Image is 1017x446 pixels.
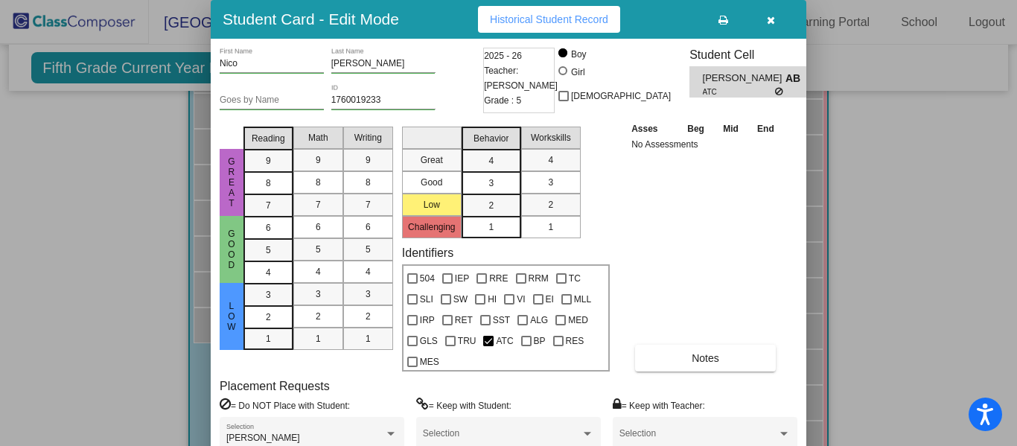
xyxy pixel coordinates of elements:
label: = Keep with Teacher: [613,398,705,412]
span: 7 [316,198,321,211]
span: 8 [316,176,321,189]
span: VI [517,290,525,308]
span: Notes [692,352,719,364]
h3: Student Cell [689,48,819,62]
span: 9 [366,153,371,167]
div: Girl [570,66,585,79]
span: 2 [366,310,371,323]
span: 1 [366,332,371,345]
span: MED [568,311,588,329]
span: 2 [488,199,494,212]
span: 1 [316,332,321,345]
span: ATC [703,86,775,98]
span: 3 [366,287,371,301]
span: 6 [316,220,321,234]
span: RRM [529,270,549,287]
h3: Student Card - Edit Mode [223,10,399,28]
span: GLS [420,332,438,350]
span: SW [453,290,468,308]
span: Good [225,229,238,270]
th: End [747,121,783,137]
label: Placement Requests [220,379,330,393]
span: 1 [488,220,494,234]
span: [DEMOGRAPHIC_DATA] [571,87,671,105]
span: [PERSON_NAME] [226,433,300,443]
span: ATC [496,332,513,350]
span: SST [493,311,510,329]
span: 8 [366,176,371,189]
span: 9 [316,153,321,167]
span: BP [534,332,546,350]
span: TC [569,270,581,287]
th: Mid [714,121,747,137]
span: RRE [489,270,508,287]
span: [PERSON_NAME] [703,71,785,86]
span: IRP [420,311,435,329]
span: 4 [266,266,271,279]
span: Math [308,131,328,144]
span: 5 [366,243,371,256]
span: EI [546,290,554,308]
span: MLL [574,290,591,308]
span: 4 [548,153,553,167]
div: Boy [570,48,587,61]
span: AB [785,71,806,86]
span: TRU [458,332,476,350]
span: SLI [420,290,433,308]
span: Workskills [531,131,571,144]
span: Behavior [474,132,508,145]
span: 5 [316,243,321,256]
input: Enter ID [331,95,436,106]
td: No Assessments [628,137,784,152]
span: HI [488,290,497,308]
label: = Keep with Student: [416,398,511,412]
label: Identifiers [402,246,453,260]
span: 5 [266,243,271,257]
span: Writing [354,131,382,144]
span: Teacher: [PERSON_NAME] [484,63,558,93]
span: 2 [266,310,271,324]
span: 3 [316,287,321,301]
label: = Do NOT Place with Student: [220,398,350,412]
span: Historical Student Record [490,13,608,25]
span: 6 [266,221,271,235]
button: Historical Student Record [478,6,620,33]
span: 4 [366,265,371,278]
span: MES [420,353,439,371]
span: 3 [548,176,553,189]
span: 8 [266,176,271,190]
span: ALG [530,311,548,329]
span: 4 [488,154,494,168]
th: Beg [678,121,713,137]
th: Asses [628,121,678,137]
span: Low [225,301,238,332]
span: 1 [548,220,553,234]
span: 2025 - 26 [484,48,522,63]
span: Grade : 5 [484,93,521,108]
span: 7 [266,199,271,212]
span: RES [566,332,584,350]
span: IEP [455,270,469,287]
span: 7 [366,198,371,211]
span: 504 [420,270,435,287]
span: 2 [316,310,321,323]
span: 3 [488,176,494,190]
span: 3 [266,288,271,302]
span: 1 [266,332,271,345]
input: goes by name [220,95,324,106]
button: Notes [635,345,776,372]
span: Reading [252,132,285,145]
span: RET [455,311,473,329]
span: Great [225,156,238,208]
span: 4 [316,265,321,278]
span: 2 [548,198,553,211]
span: 6 [366,220,371,234]
span: 9 [266,154,271,168]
